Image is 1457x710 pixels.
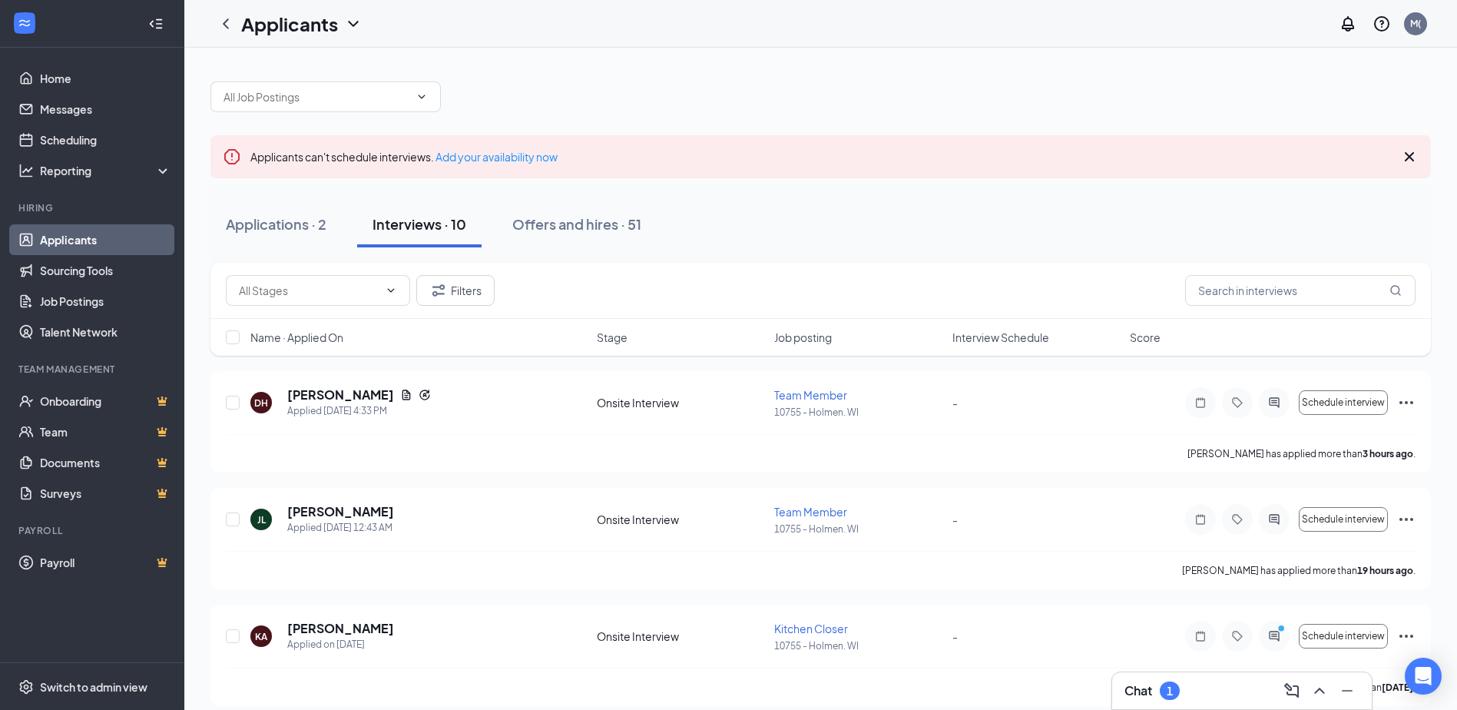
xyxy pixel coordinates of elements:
[250,150,558,164] span: Applicants can't schedule interviews.
[18,679,34,695] svg: Settings
[1187,447,1416,460] p: [PERSON_NAME] has applied more than .
[1228,396,1247,409] svg: Tag
[1338,682,1356,700] svg: Minimize
[429,281,448,300] svg: Filter
[1228,630,1247,642] svg: Tag
[952,396,958,410] span: -
[1302,631,1385,642] span: Schedule interview
[287,520,394,536] div: Applied [DATE] 12:43 AM
[1400,148,1419,166] svg: Cross
[287,503,394,520] h5: [PERSON_NAME]
[1373,15,1391,33] svg: QuestionInfo
[1228,513,1247,526] svg: Tag
[1302,397,1385,408] span: Schedule interview
[597,395,765,410] div: Onsite Interview
[287,403,431,419] div: Applied [DATE] 4:33 PM
[400,389,412,401] svg: Document
[18,201,168,214] div: Hiring
[597,629,765,644] div: Onsite Interview
[1299,390,1388,415] button: Schedule interview
[1307,678,1332,703] button: ChevronUp
[40,447,171,478] a: DocumentsCrown
[1335,678,1359,703] button: Minimize
[952,629,958,643] span: -
[226,214,326,234] div: Applications · 2
[224,88,409,105] input: All Job Postings
[18,524,168,537] div: Payroll
[774,523,942,536] p: 10755 - Holmen. WI
[1265,630,1283,642] svg: ActiveChat
[1389,284,1402,297] svg: MagnifyingGlass
[774,406,942,419] p: 10755 - Holmen. WI
[1167,685,1173,698] div: 1
[435,150,558,164] a: Add your availability now
[40,317,171,347] a: Talent Network
[1382,682,1413,693] b: [DATE]
[774,622,848,635] span: Kitchen Closer
[1410,17,1421,30] div: M(
[40,255,171,286] a: Sourcing Tools
[254,396,268,410] div: DH
[40,94,171,124] a: Messages
[40,679,147,695] div: Switch to admin view
[385,284,397,297] svg: ChevronDown
[1339,15,1357,33] svg: Notifications
[1405,658,1442,695] div: Open Intercom Messenger
[257,513,266,526] div: JL
[1280,678,1304,703] button: ComposeMessage
[1397,393,1416,412] svg: Ellipses
[597,512,765,527] div: Onsite Interview
[774,505,847,519] span: Team Member
[241,11,338,37] h1: Applicants
[416,91,428,103] svg: ChevronDown
[1182,564,1416,577] p: [PERSON_NAME] has applied more than .
[1191,630,1210,642] svg: Note
[255,630,267,643] div: KA
[1357,565,1413,576] b: 19 hours ago
[40,224,171,255] a: Applicants
[1265,513,1283,526] svg: ActiveChat
[1130,330,1161,345] span: Score
[40,63,171,94] a: Home
[40,163,172,178] div: Reporting
[373,214,466,234] div: Interviews · 10
[250,330,343,345] span: Name · Applied On
[287,387,394,403] h5: [PERSON_NAME]
[40,386,171,416] a: OnboardingCrown
[1299,624,1388,649] button: Schedule interview
[40,547,171,578] a: PayrollCrown
[1299,507,1388,532] button: Schedule interview
[1283,682,1301,700] svg: ComposeMessage
[239,282,379,299] input: All Stages
[1310,682,1329,700] svg: ChevronUp
[1274,624,1293,636] svg: PrimaryDot
[1397,510,1416,529] svg: Ellipses
[512,214,641,234] div: Offers and hires · 51
[40,416,171,447] a: TeamCrown
[344,15,363,33] svg: ChevronDown
[40,124,171,155] a: Scheduling
[223,148,241,166] svg: Error
[217,15,235,33] svg: ChevronLeft
[1191,513,1210,526] svg: Note
[952,330,1049,345] span: Interview Schedule
[287,637,394,652] div: Applied on [DATE]
[1363,448,1413,460] b: 3 hours ago
[40,478,171,509] a: SurveysCrown
[17,15,32,31] svg: WorkstreamLogo
[40,286,171,317] a: Job Postings
[419,389,431,401] svg: Reapply
[1124,682,1152,699] h3: Chat
[1302,514,1385,525] span: Schedule interview
[1397,627,1416,645] svg: Ellipses
[1191,396,1210,409] svg: Note
[148,16,164,32] svg: Collapse
[1265,396,1283,409] svg: ActiveChat
[952,513,958,526] span: -
[1185,275,1416,306] input: Search in interviews
[18,163,34,178] svg: Analysis
[774,330,832,345] span: Job posting
[774,639,942,652] p: 10755 - Holmen. WI
[416,275,495,306] button: Filter Filters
